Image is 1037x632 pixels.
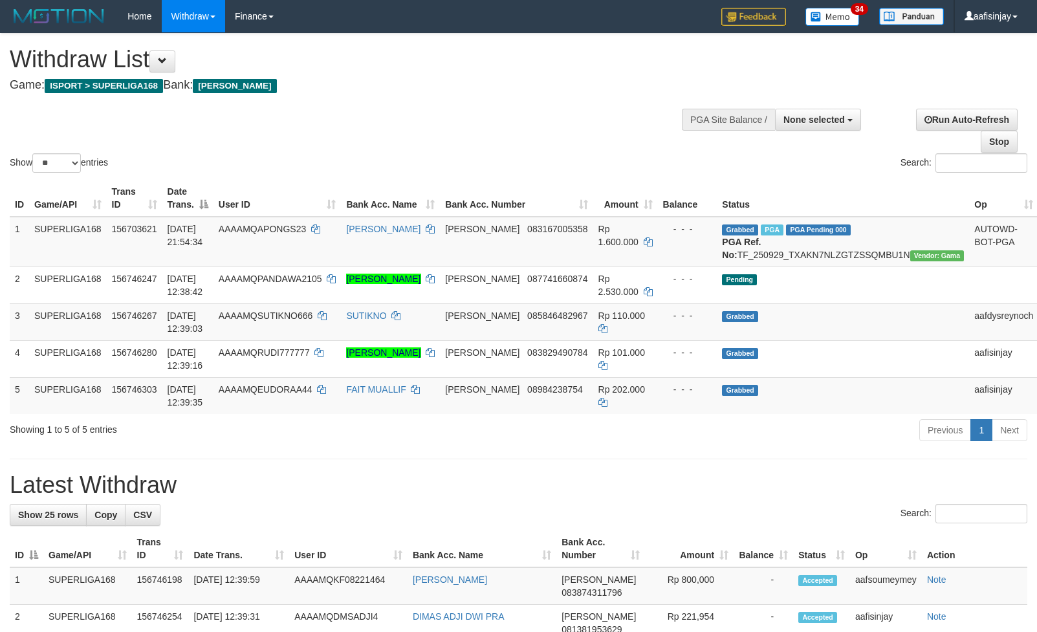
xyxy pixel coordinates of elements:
div: Showing 1 to 5 of 5 entries [10,418,422,436]
a: SUTIKNO [346,311,386,321]
span: Copy 085846482967 to clipboard [527,311,587,321]
th: Game/API: activate to sort column ascending [29,180,107,217]
span: [PERSON_NAME] [445,347,519,358]
td: SUPERLIGA168 [29,303,107,340]
td: SUPERLIGA168 [43,567,132,605]
h4: Game: Bank: [10,79,679,92]
span: Copy 083167005358 to clipboard [527,224,587,234]
span: 156746267 [112,311,157,321]
th: Date Trans.: activate to sort column ascending [188,530,289,567]
a: FAIT MUALLIF [346,384,406,395]
span: Rp 2.530.000 [598,274,639,297]
td: SUPERLIGA168 [29,340,107,377]
span: 34 [851,3,868,15]
th: Op: activate to sort column ascending [850,530,922,567]
button: None selected [775,109,861,131]
span: Pending [722,274,757,285]
span: None selected [783,114,845,125]
th: Amount: activate to sort column ascending [645,530,734,567]
th: User ID: activate to sort column ascending [213,180,342,217]
th: ID: activate to sort column descending [10,530,43,567]
a: [PERSON_NAME] [346,224,420,234]
span: AAAAMQRUDI777777 [219,347,310,358]
span: Accepted [798,612,837,623]
div: - - - [663,346,712,359]
span: [PERSON_NAME] [562,611,636,622]
span: Copy [94,510,117,520]
td: TF_250929_TXAKN7NLZGTZSSQMBU1N [717,217,969,267]
td: 1 [10,217,29,267]
span: 156746247 [112,274,157,284]
td: Rp 800,000 [645,567,734,605]
td: aafsoumeymey [850,567,922,605]
a: [PERSON_NAME] [346,347,420,358]
b: PGA Ref. No: [722,237,761,260]
th: Bank Acc. Number: activate to sort column ascending [556,530,645,567]
th: Trans ID: activate to sort column ascending [132,530,189,567]
th: Trans ID: activate to sort column ascending [107,180,162,217]
td: 1 [10,567,43,605]
a: Previous [919,419,971,441]
span: Accepted [798,575,837,586]
span: 156746280 [112,347,157,358]
th: Bank Acc. Name: activate to sort column ascending [341,180,440,217]
th: Bank Acc. Number: activate to sort column ascending [440,180,593,217]
a: [PERSON_NAME] [346,274,420,284]
th: User ID: activate to sort column ascending [289,530,408,567]
span: [DATE] 21:54:34 [168,224,203,247]
a: DIMAS ADJI DWI PRA [413,611,505,622]
td: 4 [10,340,29,377]
th: ID [10,180,29,217]
select: Showentries [32,153,81,173]
span: Vendor URL: https://trx31.1velocity.biz [910,250,965,261]
td: SUPERLIGA168 [29,217,107,267]
span: [PERSON_NAME] [193,79,276,93]
h1: Withdraw List [10,47,679,72]
td: 3 [10,303,29,340]
span: [DATE] 12:39:35 [168,384,203,408]
a: Show 25 rows [10,504,87,526]
td: 5 [10,377,29,414]
span: Rp 101.000 [598,347,645,358]
div: - - - [663,223,712,235]
th: Game/API: activate to sort column ascending [43,530,132,567]
td: 2 [10,267,29,303]
span: Copy 08984238754 to clipboard [527,384,583,395]
a: 1 [970,419,992,441]
img: Feedback.jpg [721,8,786,26]
span: [PERSON_NAME] [562,574,636,585]
img: MOTION_logo.png [10,6,108,26]
span: Grabbed [722,224,758,235]
a: [PERSON_NAME] [413,574,487,585]
h1: Latest Withdraw [10,472,1027,498]
span: [PERSON_NAME] [445,274,519,284]
a: Stop [981,131,1018,153]
td: AAAAMQKF08221464 [289,567,408,605]
span: Copy 083829490784 to clipboard [527,347,587,358]
th: Action [922,530,1027,567]
a: Run Auto-Refresh [916,109,1018,131]
th: Status: activate to sort column ascending [793,530,850,567]
a: Copy [86,504,126,526]
span: AAAAMQSUTIKNO666 [219,311,313,321]
span: Show 25 rows [18,510,78,520]
span: Grabbed [722,348,758,359]
span: [DATE] 12:38:42 [168,274,203,297]
a: Note [927,574,946,585]
span: Rp 202.000 [598,384,645,395]
span: PGA Pending [786,224,851,235]
span: [DATE] 12:39:03 [168,311,203,334]
td: SUPERLIGA168 [29,377,107,414]
a: Next [992,419,1027,441]
td: [DATE] 12:39:59 [188,567,289,605]
td: - [734,567,793,605]
th: Balance [658,180,717,217]
label: Search: [901,504,1027,523]
div: - - - [663,272,712,285]
span: [PERSON_NAME] [445,311,519,321]
div: - - - [663,383,712,396]
span: AAAAMQPANDAWA2105 [219,274,322,284]
span: 156703621 [112,224,157,234]
th: Date Trans.: activate to sort column descending [162,180,213,217]
img: panduan.png [879,8,944,25]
